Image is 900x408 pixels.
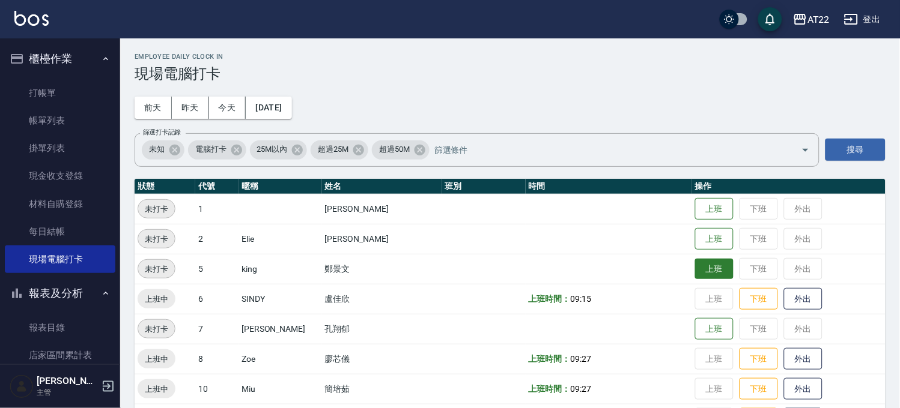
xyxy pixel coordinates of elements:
td: 廖芯儀 [322,344,442,374]
td: 2 [195,224,239,254]
td: 鄭景文 [322,254,442,284]
button: 昨天 [172,97,209,119]
p: 主管 [37,387,98,398]
span: 25M以內 [250,143,295,155]
b: 上班時間： [529,354,571,364]
td: king [239,254,322,284]
th: 姓名 [322,179,442,194]
td: SINDY [239,284,322,314]
button: 外出 [784,348,822,370]
a: 掛單列表 [5,134,115,162]
th: 代號 [195,179,239,194]
input: 篩選條件 [431,139,780,160]
button: 上班 [695,318,734,340]
td: [PERSON_NAME] [322,224,442,254]
span: 09:15 [570,294,591,304]
a: 現場電腦打卡 [5,245,115,273]
td: 6 [195,284,239,314]
button: 今天 [209,97,246,119]
th: 狀態 [135,179,195,194]
th: 班別 [442,179,526,194]
a: 打帳單 [5,79,115,107]
button: 登出 [839,8,886,31]
div: 電腦打卡 [188,140,246,160]
span: 09:27 [570,354,591,364]
th: 操作 [692,179,886,194]
div: 超過25M [311,140,368,160]
span: 未打卡 [138,203,175,215]
span: 超過25M [311,143,356,155]
span: 超過50M [372,143,417,155]
span: 上班中 [138,353,175,365]
span: 09:27 [570,384,591,394]
span: 電腦打卡 [188,143,234,155]
h3: 現場電腦打卡 [135,65,886,82]
b: 上班時間： [529,294,571,304]
button: 上班 [695,259,734,280]
button: AT22 [788,7,835,32]
td: 簡培茹 [322,374,442,404]
span: 未打卡 [138,323,175,335]
td: 7 [195,314,239,344]
button: 搜尋 [826,139,886,161]
a: 現金收支登錄 [5,162,115,190]
td: 5 [195,254,239,284]
img: Person [10,374,34,398]
td: Elie [239,224,322,254]
td: Miu [239,374,322,404]
button: save [758,7,782,31]
span: 未打卡 [138,263,175,275]
div: 未知 [142,140,184,160]
a: 每日結帳 [5,218,115,245]
span: 上班中 [138,383,175,395]
th: 暱稱 [239,179,322,194]
div: 25M以內 [250,140,308,160]
button: 外出 [784,288,822,310]
span: 未打卡 [138,233,175,245]
a: 報表目錄 [5,314,115,341]
div: 超過50M [372,140,430,160]
img: Logo [14,11,49,26]
button: 下班 [740,288,778,310]
button: 上班 [695,228,734,250]
a: 材料自購登錄 [5,190,115,218]
span: 未知 [142,143,172,155]
a: 店家區間累計表 [5,341,115,369]
button: Open [796,140,815,160]
a: 帳單列表 [5,107,115,134]
button: [DATE] [246,97,291,119]
button: 下班 [740,348,778,370]
td: [PERSON_NAME] [239,314,322,344]
b: 上班時間： [529,384,571,394]
button: 下班 [740,378,778,400]
td: 盧佳欣 [322,284,442,314]
span: 上班中 [138,293,175,305]
td: 8 [195,344,239,374]
td: [PERSON_NAME] [322,194,442,224]
button: 上班 [695,198,734,220]
button: 報表及分析 [5,278,115,309]
td: Zoe [239,344,322,374]
div: AT22 [807,12,830,27]
td: 1 [195,194,239,224]
button: 櫃檯作業 [5,43,115,74]
button: 外出 [784,378,822,400]
h5: [PERSON_NAME] [37,375,98,387]
h2: Employee Daily Clock In [135,53,886,61]
button: 前天 [135,97,172,119]
td: 孔翔郁 [322,314,442,344]
label: 篩選打卡記錄 [143,128,181,137]
th: 時間 [526,179,692,194]
td: 10 [195,374,239,404]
